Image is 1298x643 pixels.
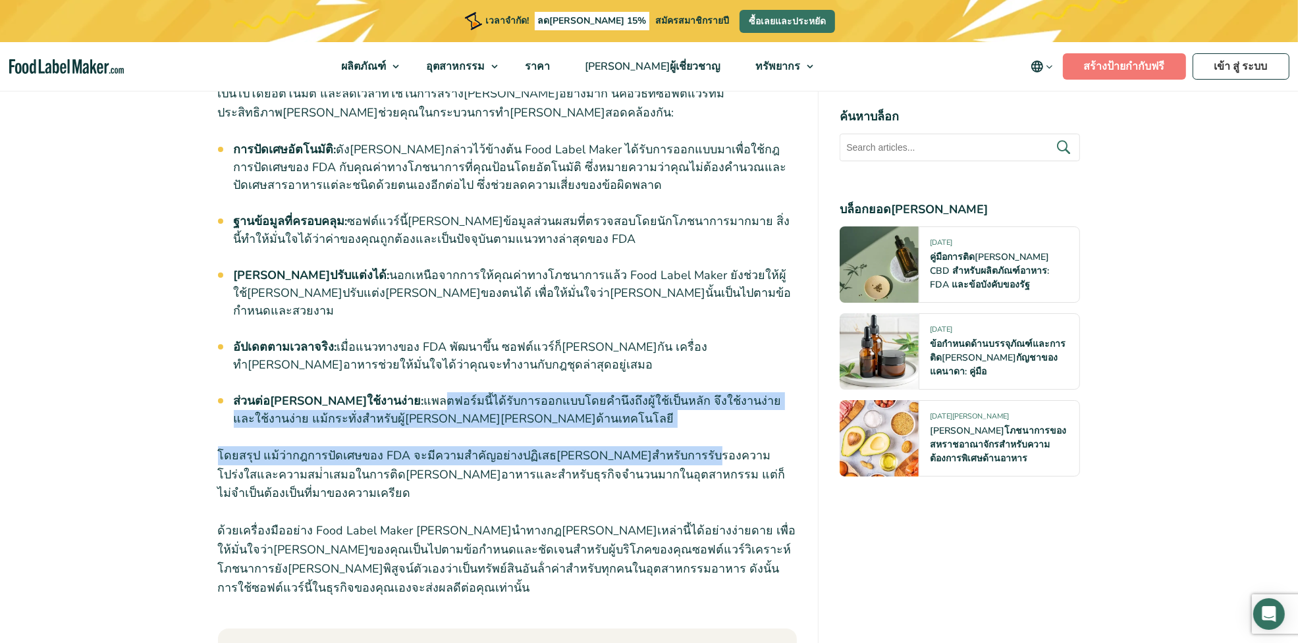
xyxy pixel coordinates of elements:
[234,339,337,355] strong: อัปเดตตามเวลาจริง:
[234,213,348,229] strong: ฐานข้อมูลที่ครอบคลุม:
[535,12,650,30] span: ลด[PERSON_NAME] 15%
[234,338,798,374] li: เมื่อแนวทางของ FDA พัฒนาขึ้น ซอฟต์แวร์ก็[PERSON_NAME]กัน เครื่องทํา[PERSON_NAME]อาหารช่วยให้มั่นใ...
[930,411,1009,426] span: [DATE][PERSON_NAME]
[423,59,487,74] span: อุตสาหกรรม
[410,42,505,91] a: อุตสาหกรรม
[325,42,406,91] a: ผลิตภัณฑ์
[218,521,798,597] p: ด้วยเครื่องมืออย่าง Food Label Maker [PERSON_NAME]นําทางกฎ[PERSON_NAME]เหล่านี้ได้อย่างง่ายดาย เพ...
[1253,598,1285,630] div: Open Intercom Messenger
[234,213,798,248] li: ซอฟต์แวร์นี้[PERSON_NAME]ข้อมูลส่วนผสมที่ตรวจสอบโดยนักโภชนาการมากมาย สิ่งนี้ทําให้มั่นใจได้ว่าค่า...
[1063,53,1186,80] a: สร้างป้ายกํากับฟรี
[840,134,1080,161] input: Search articles...
[234,141,337,157] strong: การปัดเศษอัตโนมัติ:
[234,267,390,283] strong: [PERSON_NAME]ปรับแต่งได้:
[930,338,1066,378] a: ข้อกําหนดด้านบรรจุภัณฑ์และการติด[PERSON_NAME]กัญชาของแคนาดา: คู่มือ
[568,42,736,91] a: [PERSON_NAME]ผู้เชี่ยวชาญ
[752,59,802,74] span: ทรัพยากร
[522,59,552,74] span: ราคา
[930,324,952,340] span: [DATE]
[234,141,798,194] li: ดัง[PERSON_NAME]กล่าวไว้ข้างต้น Food Label Maker ได้รับการออกแบบมาเพื่อใช้กฎการปัดเศษของ FDA กับค...
[655,14,729,27] span: สมัครสมาชิกรายปี
[840,201,1080,219] h4: บล็อกยอด[PERSON_NAME]
[930,238,952,253] span: [DATE]
[1193,53,1289,80] a: เข้า สู่ ระบบ
[234,392,798,428] li: แพลตฟอร์มนี้ได้รับการออกแบบโดยคํานึงถึงผู้ใช้เป็นหลัก จึงใช้งานง่ายและใช้งานง่าย แม้กระทั่งสําหรั...
[740,10,835,33] a: ซื้อเลยและประหยัด
[338,59,388,74] span: ผลิตภัณฑ์
[930,424,1066,465] a: [PERSON_NAME]โภชนาการของสหราชอาณาจักรสําหรับความต้องการพิเศษด้านอาหาร
[234,393,424,409] strong: ส่วนต่อ[PERSON_NAME]ใช้งานง่าย:
[218,446,798,503] p: โดยสรุป แม้ว่ากฎการปัดเศษของ FDA จะมีความสําคัญอย่างปฏิเสธ[PERSON_NAME]สําหรับการรับรองความโปร่งใ...
[930,251,1049,291] a: คู่มือการติด[PERSON_NAME] CBD สําหรับผลิตภัณฑ์อาหาร: FDA และข้อบังคับของรัฐ
[581,59,722,74] span: [PERSON_NAME]ผู้เชี่ยวชาญ
[508,42,565,91] a: ราคา
[840,108,1080,126] h4: ค้นหาบล็อก
[739,42,821,91] a: ทรัพยากร
[485,14,529,27] span: เวลาจํากัด!
[234,267,798,320] li: นอกเหนือจากการให้คุณค่าทางโภชนาการแล้ว Food Label Maker ยังช่วยให้ผู้ใช้[PERSON_NAME]ปรับแต่ง[PER...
